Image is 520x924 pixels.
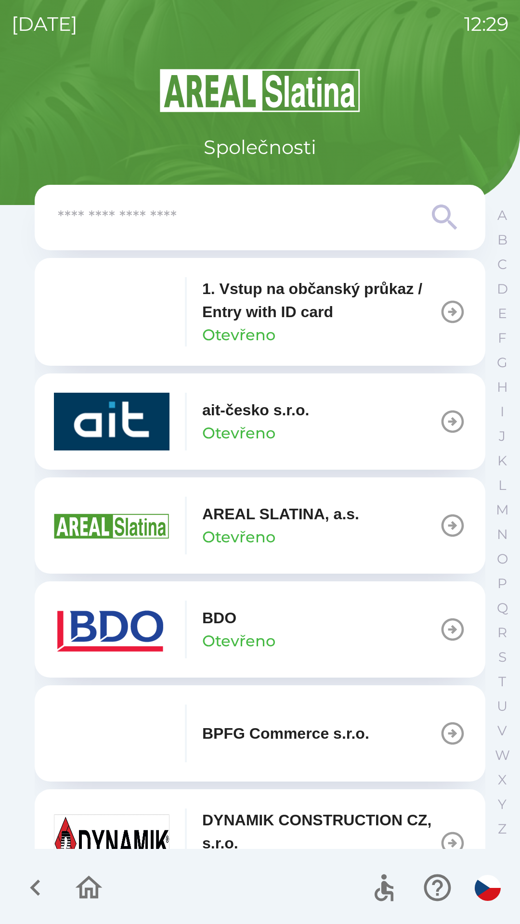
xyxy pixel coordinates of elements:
[12,10,78,38] p: [DATE]
[490,301,514,326] button: E
[490,645,514,669] button: S
[35,477,485,574] button: AREAL SLATINA, a.s.Otevřeno
[497,256,507,273] p: C
[54,393,169,450] img: 40b5cfbb-27b1-4737-80dc-99d800fbabba.png
[202,629,275,653] p: Otevřeno
[490,498,514,522] button: M
[498,649,507,666] p: S
[202,398,309,422] p: ait-česko s.r.o.
[490,203,514,228] button: A
[490,350,514,375] button: G
[497,281,508,297] p: D
[54,705,169,762] img: f3b1b367-54a7-43c8-9d7e-84e812667233.png
[490,596,514,620] button: Q
[54,497,169,554] img: aad3f322-fb90-43a2-be23-5ead3ef36ce5.png
[498,673,506,690] p: T
[490,620,514,645] button: R
[496,501,509,518] p: M
[202,323,275,346] p: Otevřeno
[202,722,369,745] p: BPFG Commerce s.r.o.
[490,375,514,399] button: H
[490,571,514,596] button: P
[497,354,507,371] p: G
[495,747,510,764] p: W
[497,379,508,396] p: H
[497,600,508,616] p: Q
[35,685,485,782] button: BPFG Commerce s.r.o.
[490,817,514,841] button: Z
[498,477,506,494] p: L
[499,428,506,445] p: J
[490,449,514,473] button: K
[35,67,485,114] img: Logo
[498,771,507,788] p: X
[490,277,514,301] button: D
[202,606,236,629] p: BDO
[490,522,514,547] button: N
[497,231,507,248] p: B
[54,601,169,658] img: ae7449ef-04f1-48ed-85b5-e61960c78b50.png
[490,719,514,743] button: V
[490,768,514,792] button: X
[202,808,439,855] p: DYNAMIK CONSTRUCTION CZ, s.r.o.
[497,551,508,567] p: O
[498,305,507,322] p: E
[475,875,501,901] img: cs flag
[464,10,508,38] p: 12:29
[490,252,514,277] button: C
[35,789,485,897] button: DYNAMIK CONSTRUCTION CZ, s.r.o.Otevřeno
[497,526,508,543] p: N
[490,743,514,768] button: W
[497,575,507,592] p: P
[498,330,507,346] p: F
[500,403,504,420] p: I
[490,694,514,719] button: U
[490,424,514,449] button: J
[202,526,275,549] p: Otevřeno
[54,814,169,872] img: 9aa1c191-0426-4a03-845b-4981a011e109.jpeg
[490,792,514,817] button: Y
[202,422,275,445] p: Otevřeno
[498,821,507,837] p: Z
[497,452,507,469] p: K
[202,277,439,323] p: 1. Vstup na občanský průkaz / Entry with ID card
[490,326,514,350] button: F
[490,547,514,571] button: O
[35,581,485,678] button: BDOOtevřeno
[490,228,514,252] button: B
[497,722,507,739] p: V
[204,133,316,162] p: Společnosti
[35,373,485,470] button: ait-česko s.r.o.Otevřeno
[497,624,507,641] p: R
[35,258,485,366] button: 1. Vstup na občanský průkaz / Entry with ID cardOtevřeno
[497,698,507,715] p: U
[497,207,507,224] p: A
[498,796,507,813] p: Y
[490,473,514,498] button: L
[490,399,514,424] button: I
[490,669,514,694] button: T
[202,502,359,526] p: AREAL SLATINA, a.s.
[54,283,169,341] img: 93ea42ec-2d1b-4d6e-8f8a-bdbb4610bcc3.png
